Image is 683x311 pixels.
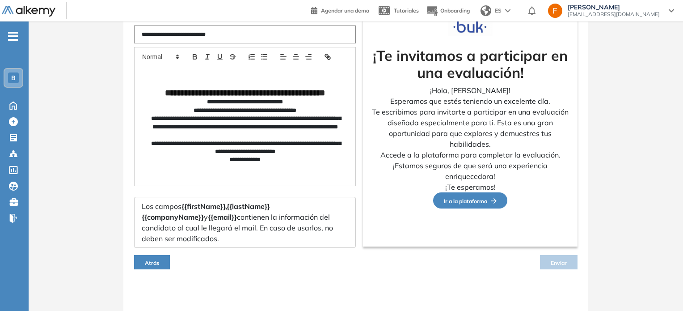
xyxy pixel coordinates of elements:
[370,85,570,96] p: ¡Hola, [PERSON_NAME]!
[370,107,570,149] p: Te escribimos para invitarte a participar en una evaluación diseñada especialmente para ti. Esta ...
[227,202,270,211] span: {{lastName}}
[505,9,510,13] img: arrow
[551,260,567,266] span: Enviar
[134,255,170,269] button: Atrás
[370,182,570,192] p: ¡Te esperamos!
[181,202,227,211] span: {{firstName}},
[540,255,578,269] button: Enviar
[638,268,683,311] div: Widget de chat
[145,260,159,266] span: Atrás
[311,4,369,15] a: Agendar una demo
[134,197,356,248] div: Los campos y contienen la información del candidato al cual le llegará el mail. En caso de usarlo...
[495,7,502,15] span: ES
[433,192,507,209] button: Ir a la plataformaFlecha
[142,213,204,222] span: {{companyName}}
[426,1,470,21] button: Onboarding
[370,149,570,182] p: Accede a la plataforma para completar la evaluación. ¡Estamos seguros de que será una experiencia...
[638,268,683,311] iframe: Chat Widget
[394,7,419,14] span: Tutoriales
[370,96,570,107] p: Esperamos que estés teniendo un excelente día.
[373,47,568,81] strong: ¡Te invitamos a participar en una evaluación!
[487,198,497,204] img: Flecha
[321,7,369,14] span: Agendar una demo
[208,213,237,222] span: {{email}}
[8,35,18,37] i: -
[440,7,470,14] span: Onboarding
[448,17,493,36] img: Logo de la compañía
[568,11,660,18] span: [EMAIL_ADDRESS][DOMAIN_NAME]
[444,198,497,204] span: Ir a la plataforma
[568,4,660,11] span: [PERSON_NAME]
[11,74,16,81] span: B
[481,5,491,16] img: world
[2,6,55,17] img: Logo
